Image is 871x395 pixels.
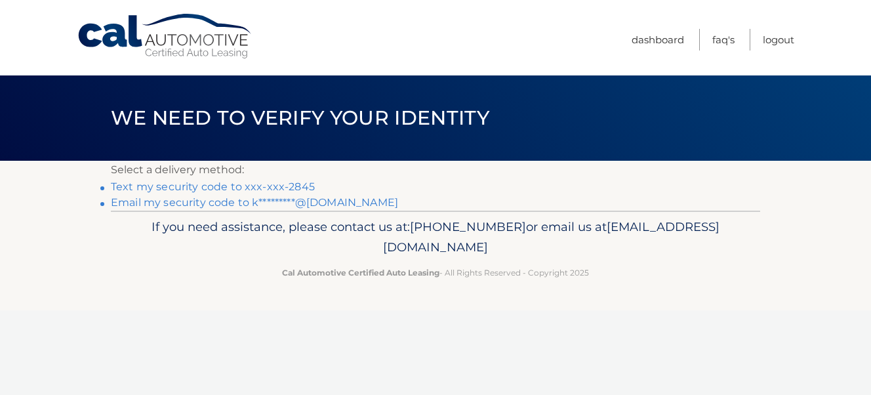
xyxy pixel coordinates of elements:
span: [PHONE_NUMBER] [410,219,526,234]
a: Text my security code to xxx-xxx-2845 [111,180,315,193]
a: FAQ's [712,29,735,51]
a: Logout [763,29,794,51]
a: Dashboard [632,29,684,51]
strong: Cal Automotive Certified Auto Leasing [282,268,439,278]
p: - All Rights Reserved - Copyright 2025 [119,266,752,280]
a: Email my security code to k*********@[DOMAIN_NAME] [111,196,398,209]
p: If you need assistance, please contact us at: or email us at [119,217,752,259]
span: We need to verify your identity [111,106,489,130]
a: Cal Automotive [77,13,254,60]
p: Select a delivery method: [111,161,760,179]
